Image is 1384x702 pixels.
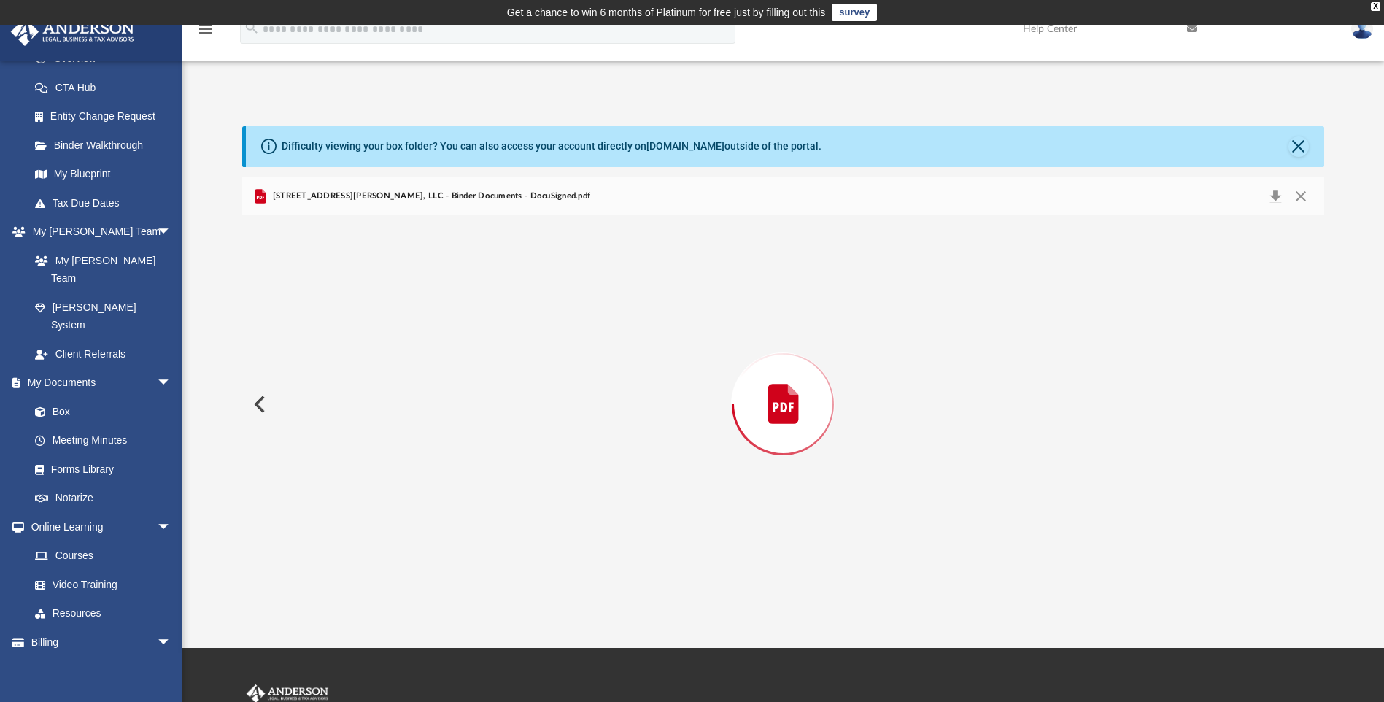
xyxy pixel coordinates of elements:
span: arrow_drop_down [157,512,186,542]
div: Get a chance to win 6 months of Platinum for free just by filling out this [507,4,826,21]
a: Meeting Minutes [20,426,186,455]
a: Video Training [20,570,179,599]
span: arrow_drop_down [157,369,186,398]
a: Entity Change Request [20,102,193,131]
a: My Blueprint [20,160,186,189]
div: Preview [242,177,1323,593]
span: [STREET_ADDRESS][PERSON_NAME], LLC - Binder Documents - DocuSigned.pdf [269,190,590,203]
a: My [PERSON_NAME] Team [20,246,179,293]
a: survey [832,4,877,21]
i: menu [197,20,214,38]
i: search [244,20,260,36]
a: Tax Due Dates [20,188,193,217]
div: close [1371,2,1380,11]
span: arrow_drop_down [157,628,186,657]
button: Close [1288,186,1314,207]
a: Client Referrals [20,339,186,369]
div: Difficulty viewing your box folder? You can also access your account directly on outside of the p... [282,139,821,154]
a: [DOMAIN_NAME] [646,140,724,152]
a: Courses [20,541,186,571]
a: Notarize [20,484,186,513]
a: Billingarrow_drop_down [10,628,193,657]
img: User Pic [1351,18,1373,39]
a: Online Learningarrow_drop_down [10,512,186,541]
a: [PERSON_NAME] System [20,293,186,339]
a: Resources [20,599,186,628]
a: Box [20,397,179,426]
a: CTA Hub [20,73,193,102]
button: Download [1262,186,1288,207]
a: My [PERSON_NAME] Teamarrow_drop_down [10,217,186,247]
button: Close [1288,136,1309,157]
span: arrow_drop_down [157,217,186,247]
button: Previous File [242,384,274,425]
img: Anderson Advisors Platinum Portal [7,18,139,46]
a: My Documentsarrow_drop_down [10,369,186,398]
a: Binder Walkthrough [20,131,193,160]
a: menu [197,28,214,38]
a: Forms Library [20,455,179,484]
